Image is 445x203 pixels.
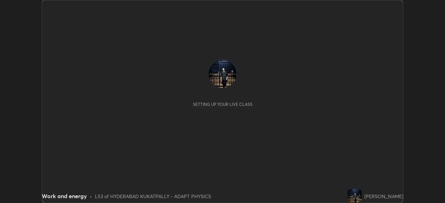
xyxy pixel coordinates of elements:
div: [PERSON_NAME] [364,193,403,200]
div: Work and energy [42,192,87,200]
div: Setting up your live class [193,102,252,107]
div: L53 of HYDERABAD KUKATPALLY - ADAPT PHYSICS [95,193,211,200]
img: 396b252e43ef47b38264f8b62fdd69ad.jpg [209,60,236,88]
div: • [90,193,92,200]
img: 396b252e43ef47b38264f8b62fdd69ad.jpg [348,189,362,203]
